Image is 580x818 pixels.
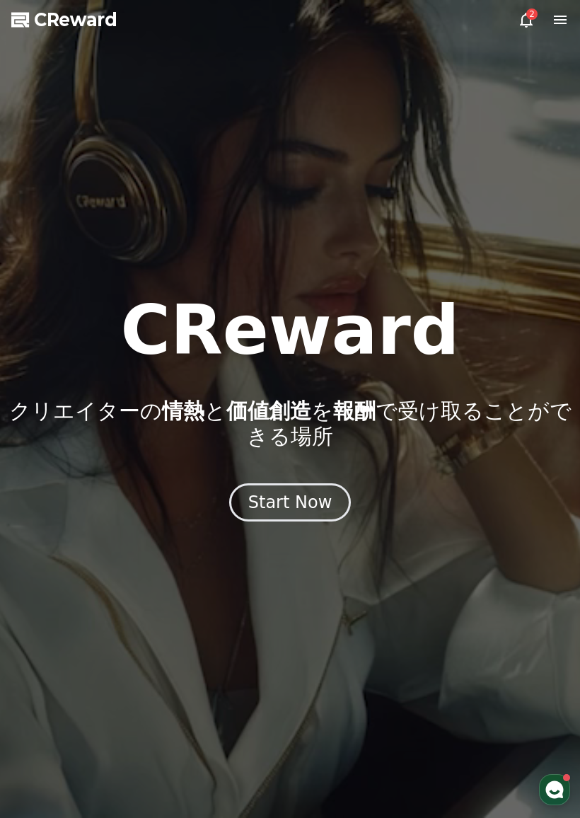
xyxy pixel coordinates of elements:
[229,497,352,511] a: Start Now
[226,398,311,423] span: 価値創造
[248,491,332,514] div: Start Now
[526,8,538,20] div: 2
[229,483,352,522] button: Start Now
[518,11,535,28] a: 2
[333,398,376,423] span: 報酬
[120,296,459,364] h1: CReward
[34,8,117,31] span: CReward
[11,8,117,31] a: CReward
[162,398,204,423] span: 情熱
